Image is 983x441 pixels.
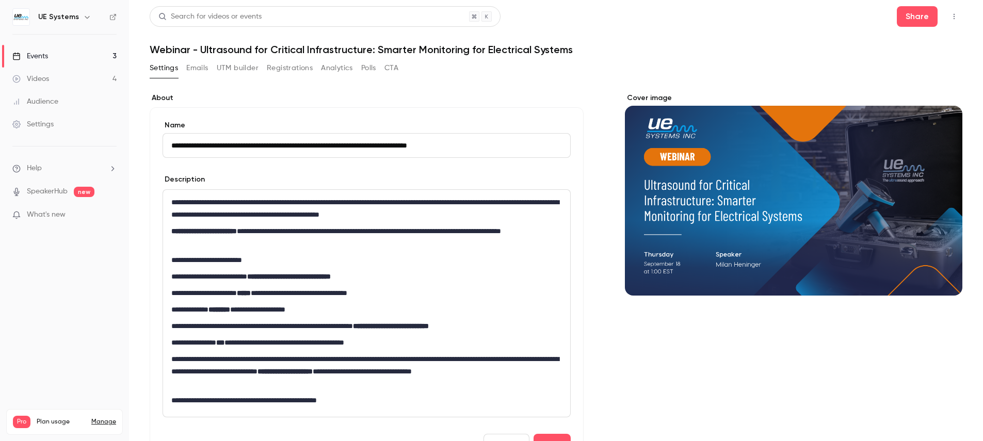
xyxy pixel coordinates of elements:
label: Cover image [625,93,962,103]
a: Manage [91,418,116,426]
button: CTA [384,60,398,76]
div: Videos [12,74,49,84]
section: Cover image [625,93,962,296]
h1: Webinar - Ultrasound for Critical Infrastructure: Smarter Monitoring for Electrical Systems [150,43,962,56]
button: UTM builder [217,60,259,76]
span: new [74,187,94,197]
button: Analytics [321,60,353,76]
span: Help [27,163,42,174]
section: description [163,189,571,417]
h6: UE Systems [38,12,79,22]
button: Emails [186,60,208,76]
div: Audience [12,96,58,107]
button: Registrations [267,60,313,76]
div: Settings [12,119,54,129]
label: About [150,93,584,103]
label: Name [163,120,571,130]
div: Search for videos or events [158,11,262,22]
span: Plan usage [37,418,85,426]
span: What's new [27,209,66,220]
button: Polls [361,60,376,76]
button: Settings [150,60,178,76]
img: UE Systems [13,9,29,25]
div: editor [163,190,570,417]
label: Description [163,174,205,185]
div: Events [12,51,48,61]
button: Share [897,6,938,27]
span: Pro [13,416,30,428]
a: SpeakerHub [27,186,68,197]
li: help-dropdown-opener [12,163,117,174]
